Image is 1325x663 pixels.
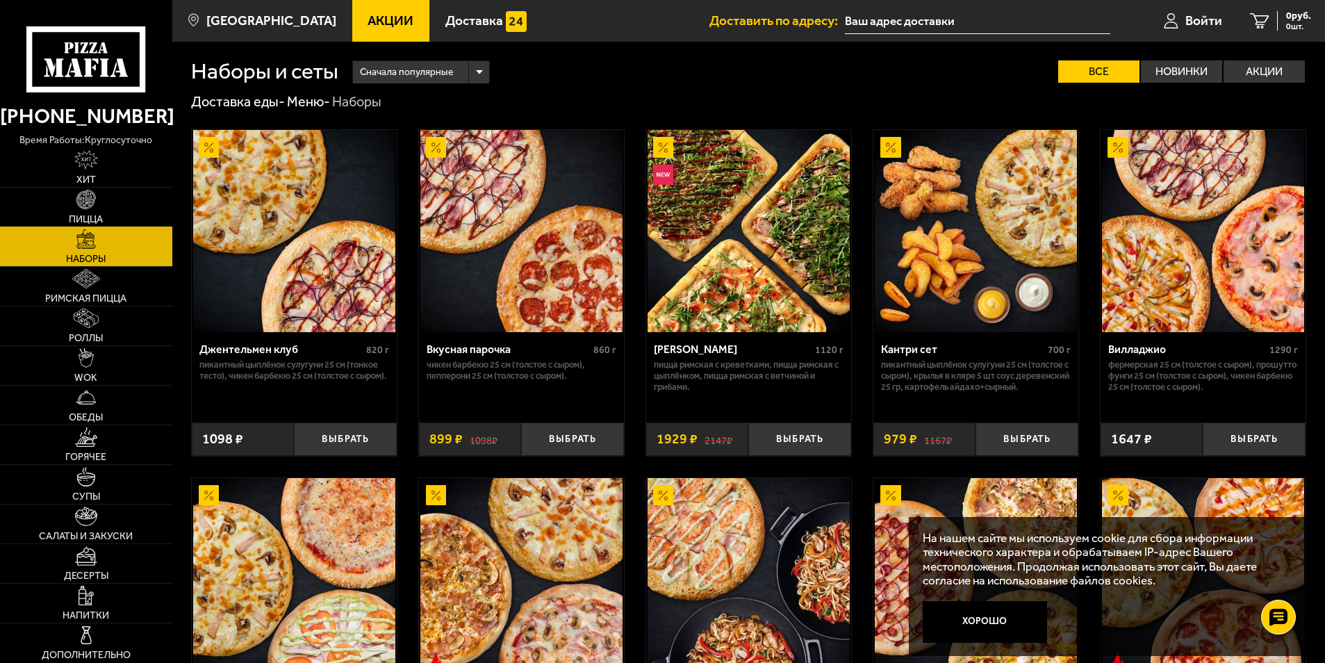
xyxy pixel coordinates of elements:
img: Кантри сет [875,130,1077,332]
span: Доставить по адресу: [709,14,845,27]
button: Выбрать [748,423,851,457]
span: Роллы [69,334,103,343]
s: 1167 ₽ [924,432,952,446]
span: 979 ₽ [884,432,917,446]
button: Выбрать [1203,423,1306,457]
h1: Наборы и сеты [191,60,338,83]
div: Вкусная парочка [427,343,590,356]
span: WOK [74,373,97,383]
a: АкционныйКантри сет [873,130,1078,332]
button: Выбрать [976,423,1078,457]
span: Салаты и закуски [39,532,133,541]
span: Десерты [64,571,108,581]
a: АкционныйВилладжио [1101,130,1306,332]
p: Пикантный цыплёнок сулугуни 25 см (толстое с сыром), крылья в кляре 5 шт соус деревенский 25 гр, ... [881,359,1071,393]
span: Горячее [65,452,106,462]
span: Наборы [66,254,106,264]
img: Акционный [880,137,901,158]
span: 700 г [1048,344,1071,356]
s: 2147 ₽ [705,432,732,446]
label: Все [1058,60,1139,83]
p: Фермерская 25 см (толстое с сыром), Прошутто Фунги 25 см (толстое с сыром), Чикен Барбекю 25 см (... [1108,359,1298,393]
img: Новинка [653,165,674,186]
img: Акционный [1108,137,1128,158]
span: 1290 г [1269,344,1298,356]
span: 0 шт. [1286,22,1311,31]
span: Римская пицца [45,294,126,304]
img: 15daf4d41897b9f0e9f617042186c801.svg [506,11,527,32]
input: Ваш адрес доставки [845,8,1110,34]
img: Акционный [199,485,220,506]
span: Войти [1185,14,1222,27]
div: Наборы [332,93,381,111]
p: Пицца Римская с креветками, Пицца Римская с цыплёнком, Пицца Римская с ветчиной и грибами. [654,359,843,393]
span: 1647 ₽ [1111,432,1152,446]
span: Доставка [445,14,503,27]
div: [PERSON_NAME] [654,343,812,356]
div: Вилладжио [1108,343,1266,356]
p: Пикантный цыплёнок сулугуни 25 см (тонкое тесто), Чикен Барбекю 25 см (толстое с сыром). [199,359,389,382]
div: Кантри сет [881,343,1044,356]
img: Акционный [653,137,674,158]
a: АкционныйВкусная парочка [419,130,624,332]
a: АкционныйДжентельмен клуб [192,130,397,332]
img: Акционный [880,485,901,506]
img: Вкусная парочка [420,130,623,332]
span: Обеды [69,413,103,423]
img: Акционный [199,137,220,158]
span: 820 г [366,344,389,356]
span: Напитки [63,611,109,621]
button: Хорошо [923,601,1047,643]
button: Выбрать [521,423,624,457]
a: Доставка еды- [191,93,285,110]
label: Акции [1224,60,1305,83]
span: Дополнительно [42,650,131,660]
span: Акции [368,14,413,27]
a: Меню- [287,93,330,110]
s: 1098 ₽ [470,432,497,446]
span: Сначала популярные [360,59,453,85]
p: На нашем сайте мы используем cookie для сбора информации технического характера и обрабатываем IP... [923,531,1284,588]
label: Новинки [1141,60,1222,83]
img: Мама Миа [648,130,850,332]
img: Акционный [1108,485,1128,506]
span: Пицца [69,215,103,224]
button: Выбрать [294,423,397,457]
img: Джентельмен клуб [193,130,395,332]
div: Джентельмен клуб [199,343,363,356]
span: 1929 ₽ [657,432,698,446]
img: Акционный [426,485,447,506]
span: 1120 г [815,344,843,356]
span: 1098 ₽ [202,432,243,446]
p: Чикен Барбекю 25 см (толстое с сыром), Пепперони 25 см (толстое с сыром). [427,359,616,382]
img: Вилладжио [1102,130,1304,332]
a: АкционныйНовинкаМама Миа [646,130,851,332]
img: Акционный [653,485,674,506]
span: 899 ₽ [429,432,463,446]
span: Супы [72,492,100,502]
span: 0 руб. [1286,11,1311,21]
span: 860 г [593,344,616,356]
span: [GEOGRAPHIC_DATA] [206,14,336,27]
span: Хит [76,175,96,185]
img: Акционный [426,137,447,158]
